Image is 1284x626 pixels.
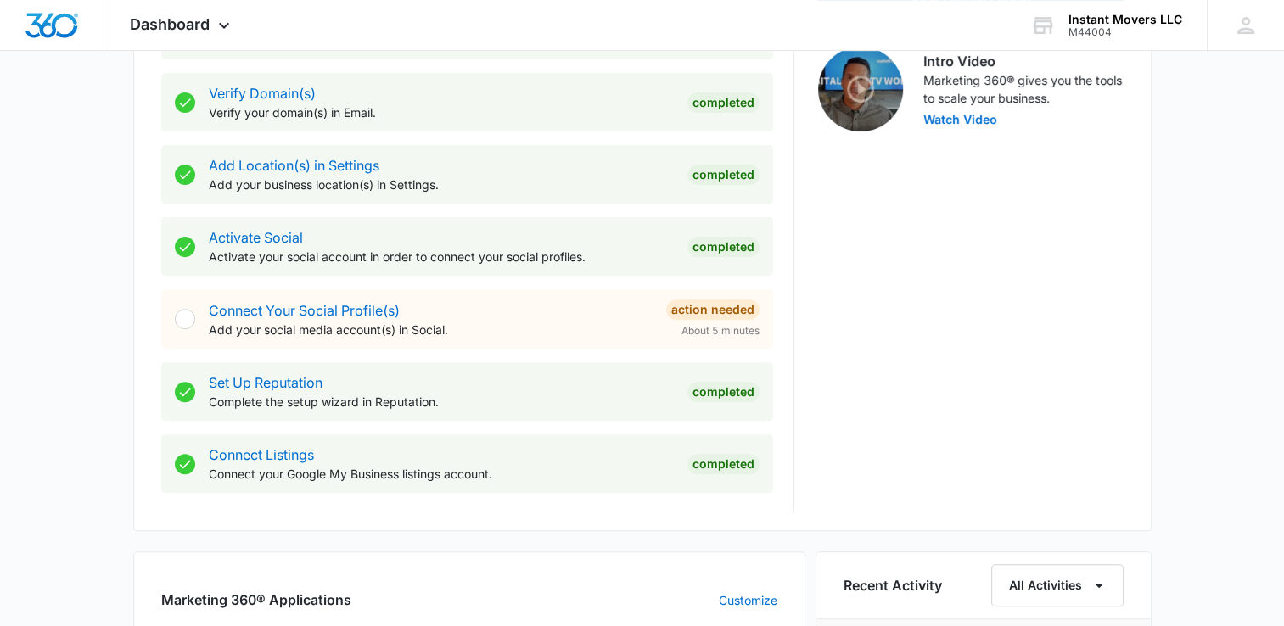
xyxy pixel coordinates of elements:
[681,323,760,338] span: About 5 minutes
[923,71,1124,107] p: Marketing 360® gives you the tools to scale your business.
[687,165,760,185] div: Completed
[818,47,903,131] img: Intro Video
[209,103,674,121] p: Verify your domain(s) in Email.
[1068,26,1182,38] div: account id
[687,237,760,257] div: Completed
[209,446,314,463] a: Connect Listings
[209,302,400,319] a: Connect Your Social Profile(s)
[161,590,351,610] h2: Marketing 360® Applications
[991,564,1124,606] button: All Activities
[209,229,303,246] a: Activate Social
[209,176,674,193] p: Add your business location(s) in Settings.
[687,92,760,113] div: Completed
[1068,13,1182,26] div: account name
[844,575,942,595] h6: Recent Activity
[209,465,674,483] p: Connect your Google My Business listings account.
[687,382,760,402] div: Completed
[209,321,653,338] p: Add your social media account(s) in Social.
[923,51,1124,71] h3: Intro Video
[719,591,777,609] a: Customize
[209,157,379,174] a: Add Location(s) in Settings
[209,393,674,411] p: Complete the setup wizard in Reputation.
[666,299,760,320] div: Action Needed
[923,114,997,126] button: Watch Video
[209,85,316,102] a: Verify Domain(s)
[209,248,674,265] p: Activate your social account in order to connect your social profiles.
[130,15,210,33] span: Dashboard
[687,454,760,474] div: Completed
[209,374,322,391] a: Set Up Reputation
